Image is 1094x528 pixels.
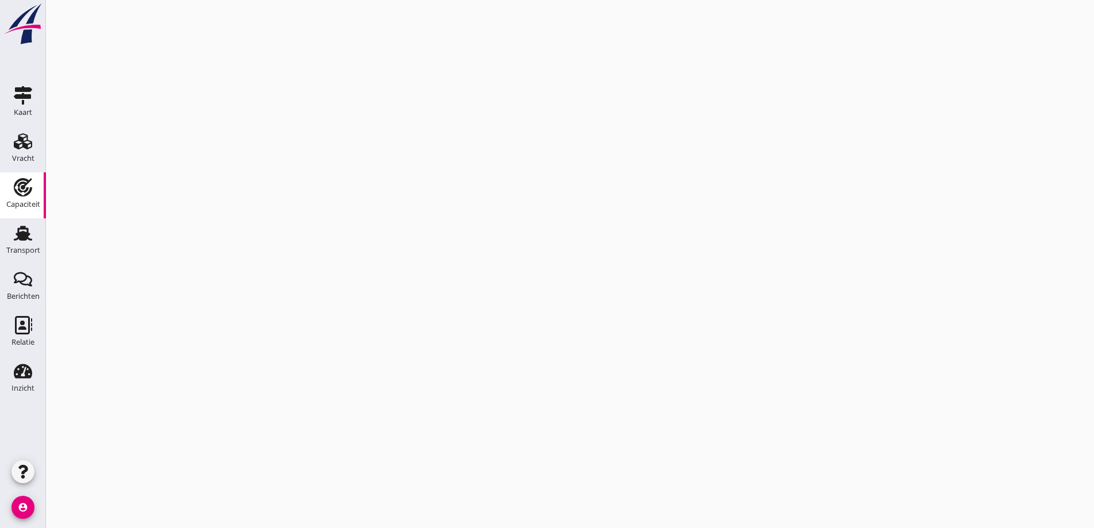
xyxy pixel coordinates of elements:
[6,201,40,208] div: Capaciteit
[7,292,40,300] div: Berichten
[6,246,40,254] div: Transport
[11,496,34,519] i: account_circle
[2,3,44,45] img: logo-small.a267ee39.svg
[11,338,34,346] div: Relatie
[14,109,32,116] div: Kaart
[11,384,34,392] div: Inzicht
[12,155,34,162] div: Vracht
